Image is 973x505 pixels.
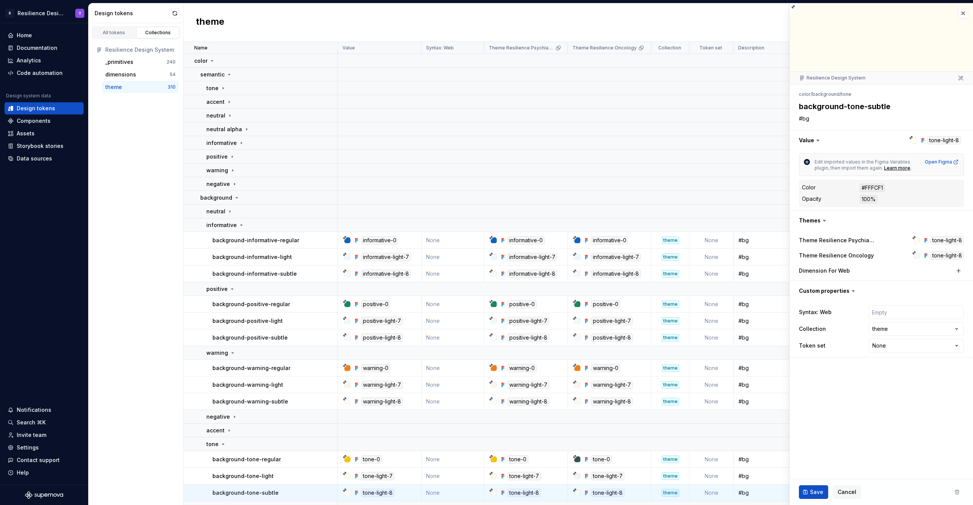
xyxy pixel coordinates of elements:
p: background-warning-regular [212,364,290,372]
div: Learn more [884,165,910,171]
div: theme [662,317,679,325]
div: #FFFCF1 [860,184,885,192]
div: warning-light-7 [507,381,549,389]
button: theme310 [102,81,179,93]
button: Save [799,485,828,499]
div: #bg [734,364,809,372]
button: Help [5,467,84,479]
div: warning-0 [507,364,537,372]
svg: Supernova Logo [25,491,63,499]
p: Syntax: Web [426,45,454,51]
div: theme [105,83,122,91]
span: Save [810,488,823,496]
div: warning-light-8 [507,397,549,406]
div: Components [17,117,51,125]
p: tone [206,440,219,448]
td: None [689,329,734,346]
div: tone-0 [361,455,382,464]
label: Token set [799,342,826,349]
td: None [422,249,484,265]
td: None [422,360,484,376]
div: theme [662,334,679,341]
div: Assets [17,130,35,137]
p: warning [206,167,228,174]
label: Collection [799,325,826,333]
p: positive [206,285,228,293]
div: Documentation [17,44,57,52]
div: positive-light-8 [361,333,403,342]
div: theme [662,253,679,261]
textarea: background-tone-subtle [797,100,962,113]
li: background [812,91,840,97]
a: Code automation [5,67,84,79]
div: theme [662,489,679,497]
div: tone-light-7 [591,472,624,480]
div: tone-light-8 [930,251,964,260]
td: None [689,249,734,265]
div: tone-light-7 [507,472,541,480]
td: None [689,468,734,484]
div: Invite team [17,431,46,439]
div: dimensions [105,71,136,78]
a: Data sources [5,152,84,165]
a: Open Figma [925,159,959,165]
div: #bg [734,489,809,497]
div: informative-light-7 [361,253,411,261]
td: None [689,451,734,468]
a: Storybook stories [5,140,84,152]
div: tone-0 [507,455,528,464]
span: Cancel [838,488,856,496]
div: #bg [734,237,809,244]
div: 100% [860,195,878,203]
div: positive-0 [507,300,537,308]
div: All tokens [95,30,133,36]
div: Design system data [6,93,51,99]
a: Invite team [5,429,84,441]
div: Search ⌘K [17,419,46,426]
div: positive-light-7 [361,317,403,325]
div: #bg [734,317,809,325]
div: Opacity [802,195,821,203]
div: #bg [734,456,809,463]
p: background-positive-subtle [212,334,288,341]
div: 310 [168,84,176,90]
td: None [422,232,484,249]
div: theme [662,381,679,389]
p: positive [206,153,228,160]
div: theme [662,270,679,278]
div: tone-light-8 [930,236,964,245]
div: Code automation [17,69,63,77]
span: Edit imported values in the Figma Variables plugin, then import them again. [815,159,911,171]
td: None [689,313,734,329]
div: _primitives [105,58,133,66]
div: informative-0 [361,236,398,245]
td: None [689,376,734,393]
div: 54 [170,71,176,78]
p: negative [206,413,230,421]
div: #bg [734,472,809,480]
div: Storybook stories [17,142,63,150]
div: Home [17,32,32,39]
div: Resilience Design System [799,75,865,81]
p: Theme Resilience Psychiatry [489,45,554,51]
div: tone-0 [591,455,612,464]
td: None [422,329,484,346]
div: Resilience Design System [17,10,66,17]
input: Empty [869,305,964,319]
div: warning-0 [361,364,390,372]
p: tone [206,84,219,92]
div: tone-light-8 [591,489,624,497]
button: _primitives240 [102,56,179,68]
li: / [840,91,841,97]
td: None [422,313,484,329]
a: Home [5,29,84,41]
p: background-warning-subtle [212,398,288,405]
div: theme [662,398,679,405]
p: informative [206,139,237,147]
div: informative-0 [591,236,628,245]
div: positive-light-7 [591,317,633,325]
div: #bg [734,253,809,261]
a: Analytics [5,54,84,67]
div: warning-light-8 [361,397,403,406]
